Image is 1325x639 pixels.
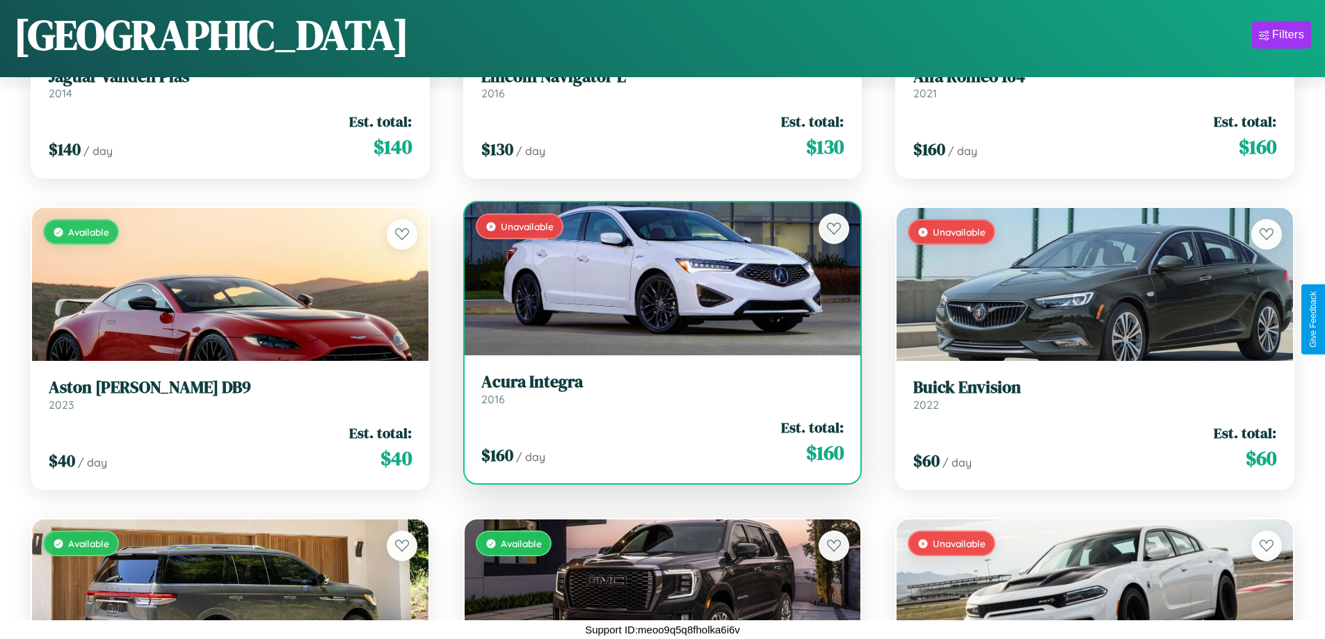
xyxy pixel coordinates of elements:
span: Est. total: [781,111,844,131]
span: Available [68,537,109,549]
h3: Buick Envision [913,378,1276,398]
span: / day [83,144,113,158]
span: Est. total: [349,423,412,443]
h3: Acura Integra [481,372,844,392]
span: $ 140 [374,133,412,161]
p: Support ID: meoo9q5q8fholka6i6v [585,620,740,639]
a: Alfa Romeo 1642021 [913,67,1276,101]
span: Est. total: [349,111,412,131]
span: $ 130 [481,138,513,161]
span: / day [948,144,977,158]
span: Est. total: [1214,423,1276,443]
span: 2022 [913,398,939,412]
span: 2014 [49,86,72,100]
span: $ 130 [806,133,844,161]
span: 2023 [49,398,74,412]
span: $ 160 [806,439,844,467]
span: Unavailable [933,226,986,238]
span: Est. total: [781,417,844,437]
a: Lincoln Navigator L2016 [481,67,844,101]
a: Acura Integra2016 [481,372,844,406]
span: $ 40 [380,444,412,472]
span: $ 140 [49,138,81,161]
span: / day [78,455,107,469]
button: Filters [1252,21,1311,49]
span: / day [516,144,545,158]
span: $ 160 [481,444,513,467]
span: Est. total: [1214,111,1276,131]
span: / day [516,450,545,464]
div: Give Feedback [1308,291,1318,348]
a: Jaguar Vanden Plas2014 [49,67,412,101]
span: $ 60 [913,449,940,472]
a: Aston [PERSON_NAME] DB92023 [49,378,412,412]
h3: Aston [PERSON_NAME] DB9 [49,378,412,398]
span: $ 160 [913,138,945,161]
span: $ 60 [1246,444,1276,472]
span: $ 40 [49,449,75,472]
span: / day [942,455,972,469]
span: $ 160 [1239,133,1276,161]
span: Unavailable [501,220,554,232]
span: 2016 [481,86,505,100]
span: 2016 [481,392,505,406]
div: Filters [1272,28,1304,42]
a: Buick Envision2022 [913,378,1276,412]
span: Available [501,537,542,549]
h1: [GEOGRAPHIC_DATA] [14,6,409,63]
span: Available [68,226,109,238]
span: 2021 [913,86,937,100]
span: Unavailable [933,537,986,549]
